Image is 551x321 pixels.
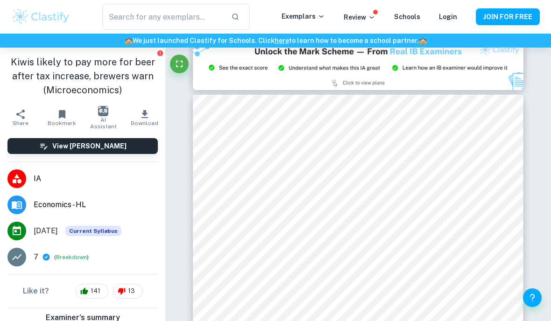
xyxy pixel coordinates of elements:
button: Fullscreen [170,55,189,73]
span: Share [13,120,28,126]
button: Bookmark [42,105,83,131]
div: 141 [76,284,108,299]
button: Breakdown [56,253,87,261]
img: AI Assistant [98,106,108,116]
span: [DATE] [34,225,58,237]
button: AI Assistant [83,105,124,131]
span: IA [34,173,158,184]
span: 🏫 [125,37,133,44]
div: 13 [113,284,143,299]
span: Current Syllabus [65,226,121,236]
button: JOIN FOR FREE [476,8,540,25]
a: Schools [394,13,420,21]
h6: We just launched Clastify for Schools. Click to learn how to become a school partner. [2,35,549,46]
span: 🏫 [419,37,427,44]
button: Help and Feedback [523,288,542,307]
span: Bookmark [48,120,76,126]
a: here [275,37,289,44]
button: Download [124,105,166,131]
h1: Kiwis likely to pay more for beer after tax increase, brewers warn (Microeconomics) [7,55,158,97]
h6: Like it? [23,286,49,297]
span: 13 [123,286,140,296]
p: Exemplars [282,11,325,21]
input: Search for any exemplars... [102,4,224,30]
img: Clastify logo [11,7,71,26]
p: Review [344,12,375,22]
span: Economics - HL [34,199,158,210]
h6: View [PERSON_NAME] [52,141,127,151]
span: ( ) [54,253,89,262]
img: Ad [193,41,523,90]
span: 141 [85,286,106,296]
a: Login [439,13,457,21]
button: Report issue [156,49,163,56]
div: This exemplar is based on the current syllabus. Feel free to refer to it for inspiration/ideas wh... [65,226,121,236]
span: Download [131,120,158,126]
span: AI Assistant [88,117,119,130]
button: View [PERSON_NAME] [7,138,158,154]
p: 7 [34,251,38,263]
